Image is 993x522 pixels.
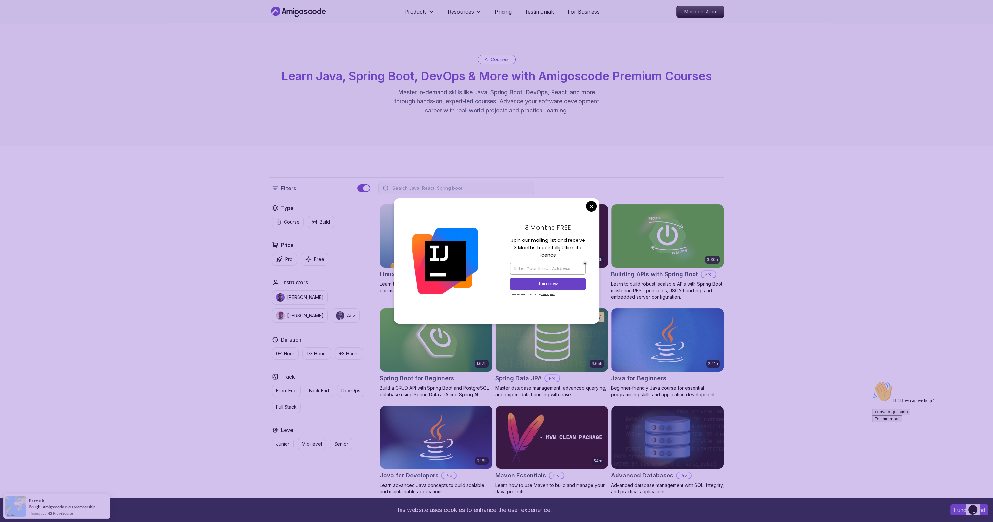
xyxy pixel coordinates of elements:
[29,498,44,503] span: Farouk
[335,347,363,360] button: +3 Hours
[388,88,606,115] p: Master in-demand skills like Java, Spring Boot, DevOps, React, and more through hands-on, expert-...
[336,311,344,320] img: instructor img
[29,510,46,516] span: 4 hours ago
[5,503,941,517] div: This website uses cookies to enhance the user experience.
[545,375,559,382] p: Pro
[611,308,724,372] img: Java for Beginners card
[611,406,724,495] a: Advanced Databases cardAdvanced DatabasesProAdvanced database management with SQL, integrity, and...
[448,8,474,16] p: Resources
[677,472,691,479] p: Pro
[281,69,712,83] span: Learn Java, Spring Boot, DevOps & More with Amigoscode Premium Courses
[276,293,285,302] img: instructor img
[43,504,95,509] a: Amigoscode PRO Membership
[308,216,334,228] button: Build
[305,385,333,397] button: Back End
[281,336,301,344] h2: Duration
[380,482,493,495] p: Learn advanced Java concepts to build scalable and maintainable applications.
[380,270,437,279] h2: Linux Fundamentals
[332,308,360,323] button: instructor imgAbz
[611,385,724,398] p: Beginner-friendly Java course for essential programming skills and application development
[285,256,293,263] p: Pro
[701,271,716,278] p: Pro
[380,281,493,294] p: Learn the fundamentals of Linux and how to use the command line
[281,426,295,434] h2: Level
[276,404,297,410] p: Full Stack
[53,510,73,516] a: ProveSource
[337,385,364,397] button: Dev Ops
[611,406,724,469] img: Advanced Databases card
[272,216,304,228] button: Course
[568,8,600,16] a: For Business
[380,204,492,268] img: Linux Fundamentals card
[448,8,482,21] button: Resources
[330,438,352,450] button: Senior
[307,350,327,357] p: 1-3 Hours
[272,290,328,305] button: instructor img[PERSON_NAME]
[495,471,546,480] h2: Maven Essentials
[287,294,324,301] p: [PERSON_NAME]
[272,385,301,397] button: Front End
[495,482,608,495] p: Learn how to use Maven to build and manage your Java projects
[495,308,608,398] a: Spring Data JPA card6.65hNEWSpring Data JPAProMaster database management, advanced querying, and ...
[391,185,530,191] input: Search Java, React, Spring boot ...
[272,308,328,323] button: instructor img[PERSON_NAME]
[272,401,301,413] button: Full Stack
[495,406,608,495] a: Maven Essentials card54mMaven EssentialsProLearn how to use Maven to build and manage your Java p...
[3,3,120,44] div: 👋Hi! How can we help?I have a questionTell me more
[3,37,32,44] button: Tell me more
[870,379,987,493] iframe: chat widget
[611,482,724,495] p: Advanced database management with SQL, integrity, and practical applications
[380,406,492,469] img: Java for Developers card
[380,374,454,383] h2: Spring Boot for Beginners
[380,471,439,480] h2: Java for Developers
[611,374,666,383] h2: Java for Beginners
[320,219,330,225] p: Build
[677,6,724,18] p: Members Area
[966,496,987,515] iframe: chat widget
[495,8,512,16] a: Pricing
[298,438,326,450] button: Mid-level
[309,387,329,394] p: Back End
[611,308,724,398] a: Java for Beginners card2.41hJava for BeginnersBeginner-friendly Java course for essential program...
[314,256,324,263] p: Free
[477,458,487,463] p: 9.18h
[676,6,724,18] a: Members Area
[611,281,724,300] p: Learn to build robust, scalable APIs with Spring Boot, mastering REST principles, JSON handling, ...
[334,441,348,447] p: Senior
[496,406,608,469] img: Maven Essentials card
[281,373,295,381] h2: Track
[525,8,555,16] a: Testimonials
[282,279,308,286] h2: Instructors
[611,270,698,279] h2: Building APIs with Spring Boot
[341,387,360,394] p: Dev Ops
[592,361,602,366] p: 6.65h
[272,347,299,360] button: 0-1 Hour
[442,472,456,479] p: Pro
[404,8,427,16] p: Products
[3,3,23,23] img: :wave:
[272,438,294,450] button: Junior
[380,385,493,398] p: Build a CRUD API with Spring Boot and PostgreSQL database using Spring Data JPA and Spring AI
[485,56,509,63] p: All Courses
[611,204,724,268] img: Building APIs with Spring Boot card
[272,253,297,266] button: Pro
[594,458,602,463] p: 54m
[611,204,724,300] a: Building APIs with Spring Boot card3.30hBuilding APIs with Spring BootProLearn to build robust, s...
[276,350,294,357] p: 0-1 Hour
[347,312,355,319] p: Abz
[477,361,487,366] p: 1.67h
[3,20,64,24] span: Hi! How can we help?
[281,204,294,212] h2: Type
[276,441,289,447] p: Junior
[302,441,322,447] p: Mid-level
[5,496,26,517] img: provesource social proof notification image
[302,347,331,360] button: 1-3 Hours
[281,184,296,192] p: Filters
[29,504,42,509] span: Bought
[707,257,718,262] p: 3.30h
[3,30,41,37] button: I have a question
[495,385,608,398] p: Master database management, advanced querying, and expert data handling with ease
